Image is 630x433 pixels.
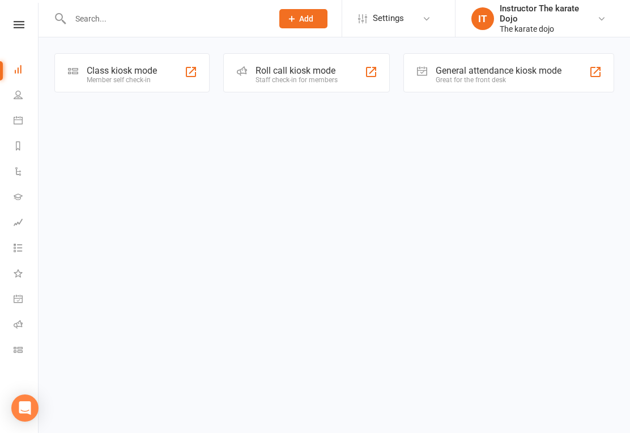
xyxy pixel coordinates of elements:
[14,134,39,160] a: Reports
[87,65,157,76] div: Class kiosk mode
[14,211,39,236] a: Assessments
[256,65,338,76] div: Roll call kiosk mode
[500,3,597,24] div: Instructor The karate Dojo
[14,109,39,134] a: Calendar
[11,394,39,422] div: Open Intercom Messenger
[471,7,494,30] div: IT
[500,24,597,34] div: The karate dojo
[14,338,39,364] a: Class kiosk mode
[14,58,39,83] a: Dashboard
[14,83,39,109] a: People
[14,262,39,287] a: What's New
[436,65,561,76] div: General attendance kiosk mode
[299,14,313,23] span: Add
[67,11,265,27] input: Search...
[14,287,39,313] a: General attendance kiosk mode
[279,9,327,28] button: Add
[256,76,338,84] div: Staff check-in for members
[87,76,157,84] div: Member self check-in
[373,6,404,31] span: Settings
[436,76,561,84] div: Great for the front desk
[14,313,39,338] a: Roll call kiosk mode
